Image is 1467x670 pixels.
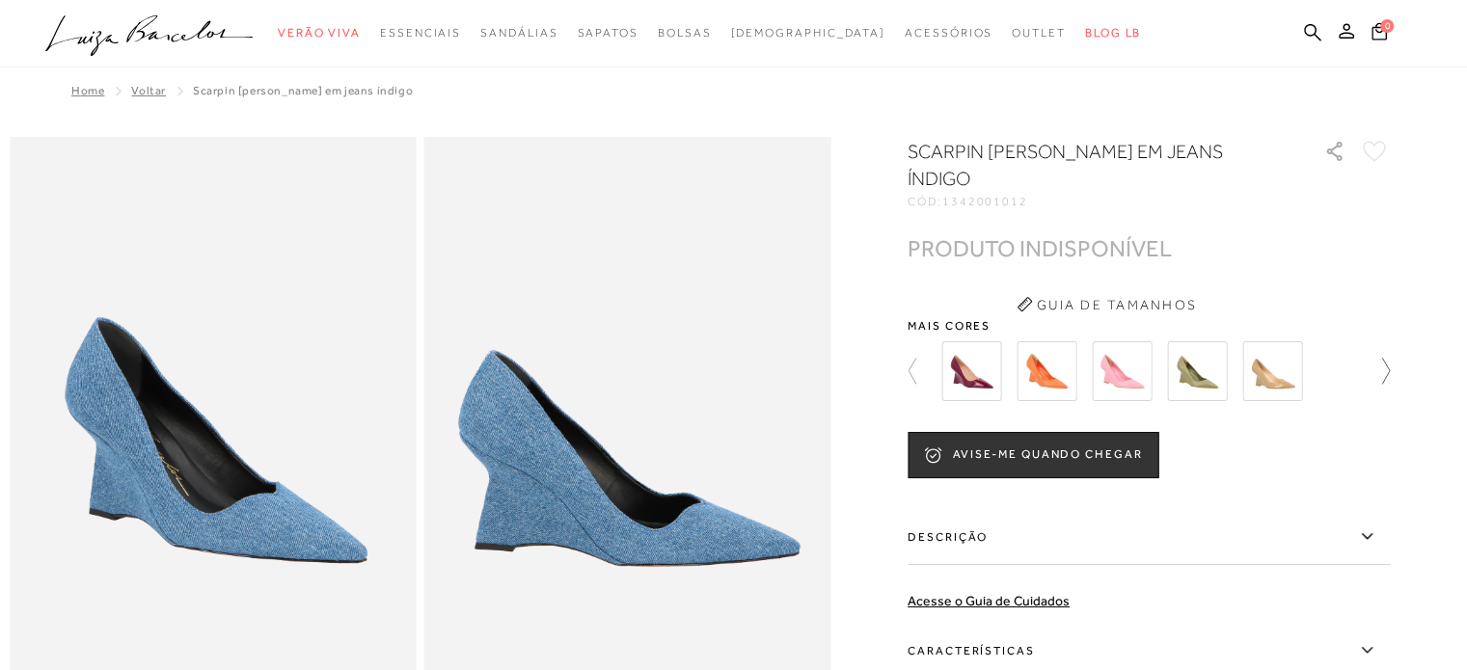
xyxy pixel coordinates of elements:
a: noSubCategoriesText [658,15,712,51]
span: Outlet [1012,26,1066,40]
button: Guia de Tamanhos [1010,289,1203,320]
span: Acessórios [905,26,992,40]
span: Verão Viva [278,26,361,40]
img: SCARPIN ANABELA EM COURO VERDE OLIVA [1167,341,1227,401]
a: Home [71,84,104,97]
a: noSubCategoriesText [278,15,361,51]
span: 0 [1380,19,1394,33]
label: Descrição [908,509,1390,565]
div: CÓD: [908,196,1293,207]
img: SCARPIN ANABELA EM COURO VERNIZ BEGE ARGILA [1242,341,1302,401]
span: 1342001012 [942,195,1028,208]
a: Acesse o Guia de Cuidados [908,593,1070,608]
span: BLOG LB [1085,26,1141,40]
span: Essenciais [380,26,461,40]
a: noSubCategoriesText [905,15,992,51]
a: noSubCategoriesText [730,15,885,51]
img: SCARPIN ANABELA EM COURO VERNIZ MARSALA [941,341,1001,401]
a: noSubCategoriesText [1012,15,1066,51]
a: noSubCategoriesText [480,15,557,51]
h1: SCARPIN [PERSON_NAME] EM JEANS ÍNDIGO [908,138,1269,192]
span: Sapatos [577,26,638,40]
span: Sandálias [480,26,557,40]
img: SCARPIN ANABELA EM COURO ROSA CEREJEIRA [1092,341,1152,401]
img: SCARPIN ANABELA EM COURO LARANJA SUNSET [1017,341,1076,401]
span: Bolsas [658,26,712,40]
a: Voltar [131,84,166,97]
span: Mais cores [908,320,1390,332]
button: 0 [1366,21,1393,47]
span: SCARPIN [PERSON_NAME] EM JEANS ÍNDIGO [193,84,413,97]
button: AVISE-ME QUANDO CHEGAR [908,432,1158,478]
a: noSubCategoriesText [380,15,461,51]
span: [DEMOGRAPHIC_DATA] [730,26,885,40]
a: noSubCategoriesText [577,15,638,51]
a: BLOG LB [1085,15,1141,51]
div: PRODUTO INDISPONÍVEL [908,238,1172,258]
